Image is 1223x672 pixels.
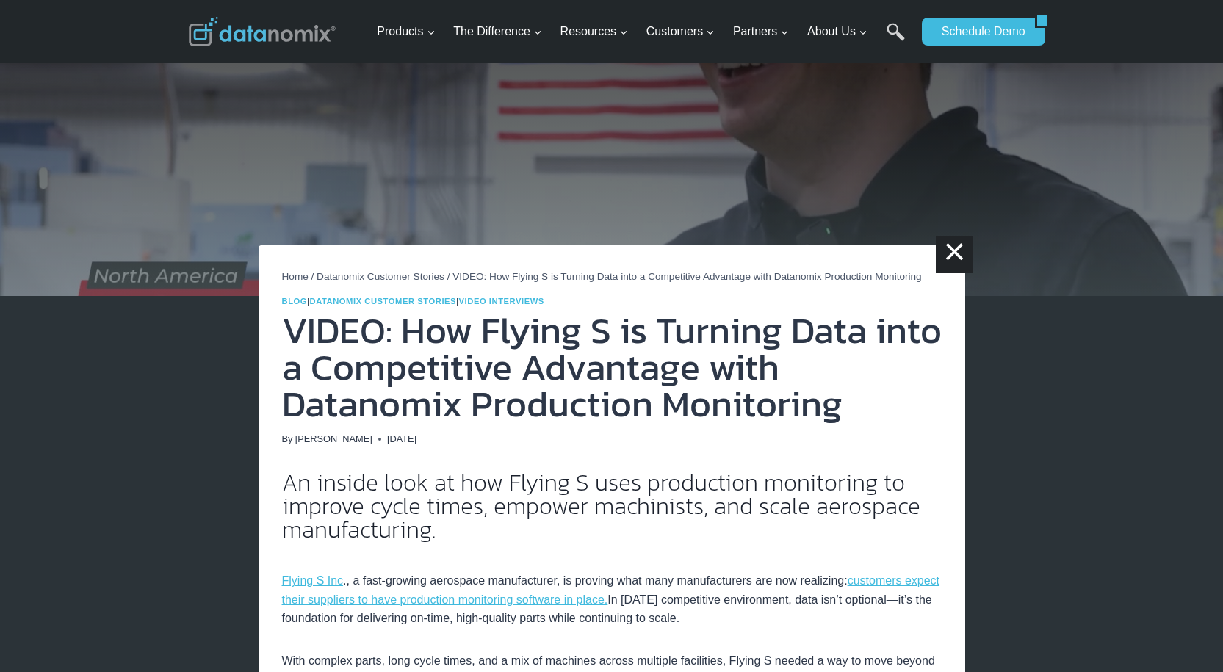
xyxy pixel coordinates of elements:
[646,22,715,41] span: Customers
[282,574,344,587] a: Flying S Inc
[387,432,416,447] time: [DATE]
[282,432,293,447] span: By
[310,297,457,306] a: Datanomix Customer Stories
[377,22,435,41] span: Products
[282,297,544,306] span: | |
[922,18,1035,46] a: Schedule Demo
[282,553,942,628] p: ., a fast-growing aerospace manufacturer, is proving what many manufacturers are now realizing: I...
[733,22,789,41] span: Partners
[282,312,942,422] h1: VIDEO: How Flying S is Turning Data into a Competitive Advantage with Datanomix Production Monito...
[282,574,940,606] a: customers expect their suppliers to have production monitoring software in place.
[282,269,942,285] nav: Breadcrumbs
[936,236,973,273] a: ×
[807,22,867,41] span: About Us
[447,271,450,282] span: /
[282,271,309,282] a: Home
[560,22,628,41] span: Resources
[282,471,942,541] h2: An inside look at how Flying S uses production monitoring to improve cycle times, empower machini...
[282,297,308,306] a: Blog
[452,271,921,282] span: VIDEO: How Flying S is Turning Data into a Competitive Advantage with Datanomix Production Monito...
[295,433,372,444] a: [PERSON_NAME]
[459,297,544,306] a: Video Interviews
[371,8,914,56] nav: Primary Navigation
[887,23,905,56] a: Search
[453,22,542,41] span: The Difference
[311,271,314,282] span: /
[189,17,336,46] img: Datanomix
[317,271,444,282] a: Datanomix Customer Stories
